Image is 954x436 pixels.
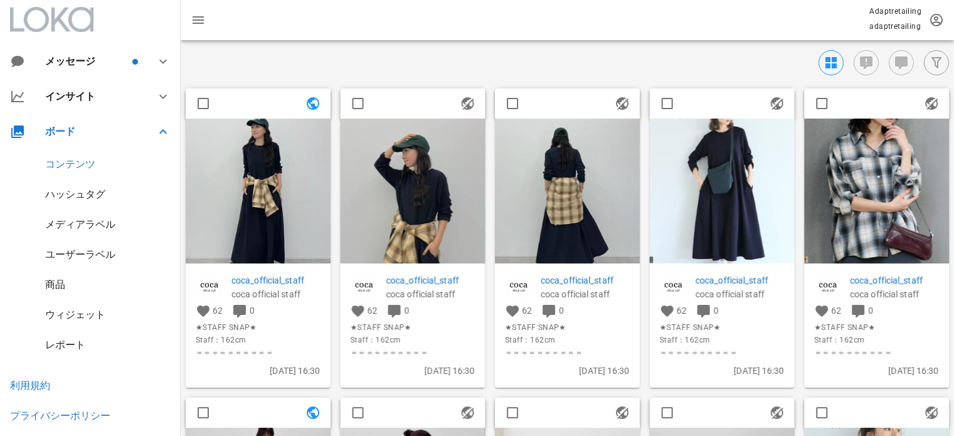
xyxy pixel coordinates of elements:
[386,274,475,287] a: coca_official_staff
[505,334,630,346] span: Staff：162cm
[196,321,321,334] span: ★STAFF SNAP★
[351,274,378,301] img: coca_official_staff
[660,364,785,378] p: [DATE] 16:30
[505,274,533,301] img: coca_official_staff
[45,339,85,351] a: レポート
[45,218,115,230] a: メディアラベル
[660,346,785,359] span: ＝＝＝＝＝＝＝＝＝＝
[814,346,939,359] span: ＝＝＝＝＝＝＝＝＝＝
[660,334,785,346] span: Staff：162cm
[231,274,321,287] a: coca_official_staff
[814,364,939,378] p: [DATE] 16:30
[132,59,138,65] span: バッジ
[713,306,718,316] span: 0
[850,274,939,287] a: coca_official_staff
[814,334,939,346] span: Staff：162cm
[660,274,687,301] img: coca_official_staff
[650,119,795,263] img: 1481226543702180_18071887331132517_7358007036580284969_n.jpg
[869,5,921,18] p: Adaptretailing
[196,274,223,301] img: coca_official_staff
[10,410,110,422] a: プライバシーポリシー
[351,334,475,346] span: Staff：162cm
[10,380,50,391] a: 利用規約
[213,306,223,316] span: 62
[495,119,640,263] img: 1481225541788728_18071887322132517_6527064095784374779_n.jpg
[45,248,115,260] a: ユーザーラベル
[559,306,564,316] span: 0
[814,274,842,301] img: coca_official_staff
[505,346,630,359] span: ＝＝＝＝＝＝＝＝＝＝
[505,364,630,378] p: [DATE] 16:30
[831,306,841,316] span: 62
[541,274,630,287] a: coca_official_staff
[386,287,475,301] p: coca official staff
[45,158,95,170] a: コンテンツ
[368,306,378,316] span: 62
[231,287,321,301] p: coca official staff
[677,306,687,316] span: 62
[45,55,130,67] div: メッセージ
[45,309,105,321] a: ウィジェット
[505,321,630,334] span: ★STAFF SNAP★
[351,364,475,378] p: [DATE] 16:30
[804,119,949,263] img: 1481227543831960_18071887340132517_2155273869672381030_n.jpg
[541,287,630,301] p: coca official staff
[341,119,485,263] img: 1481224543063341_18071887313132517_3928881036682341652_n.jpg
[45,90,140,102] div: インサイト
[45,188,105,200] a: ハッシュタグ
[868,306,873,316] span: 0
[351,346,475,359] span: ＝＝＝＝＝＝＝＝＝＝
[45,125,140,137] div: ボード
[404,306,409,316] span: 0
[196,346,321,359] span: ＝＝＝＝＝＝＝＝＝＝
[186,119,331,263] img: 1481223542447313_18071887304132517_2678389824376712352_n.jpg
[869,20,921,33] p: adaptretailing
[814,321,939,334] span: ★STAFF SNAP★
[45,279,65,290] a: 商品
[351,321,475,334] span: ★STAFF SNAP★
[196,364,321,378] p: [DATE] 16:30
[696,274,785,287] a: coca_official_staff
[696,287,785,301] p: coca official staff
[660,321,785,334] span: ★STAFF SNAP★
[250,306,255,316] span: 0
[850,287,939,301] p: coca official staff
[196,334,321,346] span: Staff：162cm
[522,306,532,316] span: 62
